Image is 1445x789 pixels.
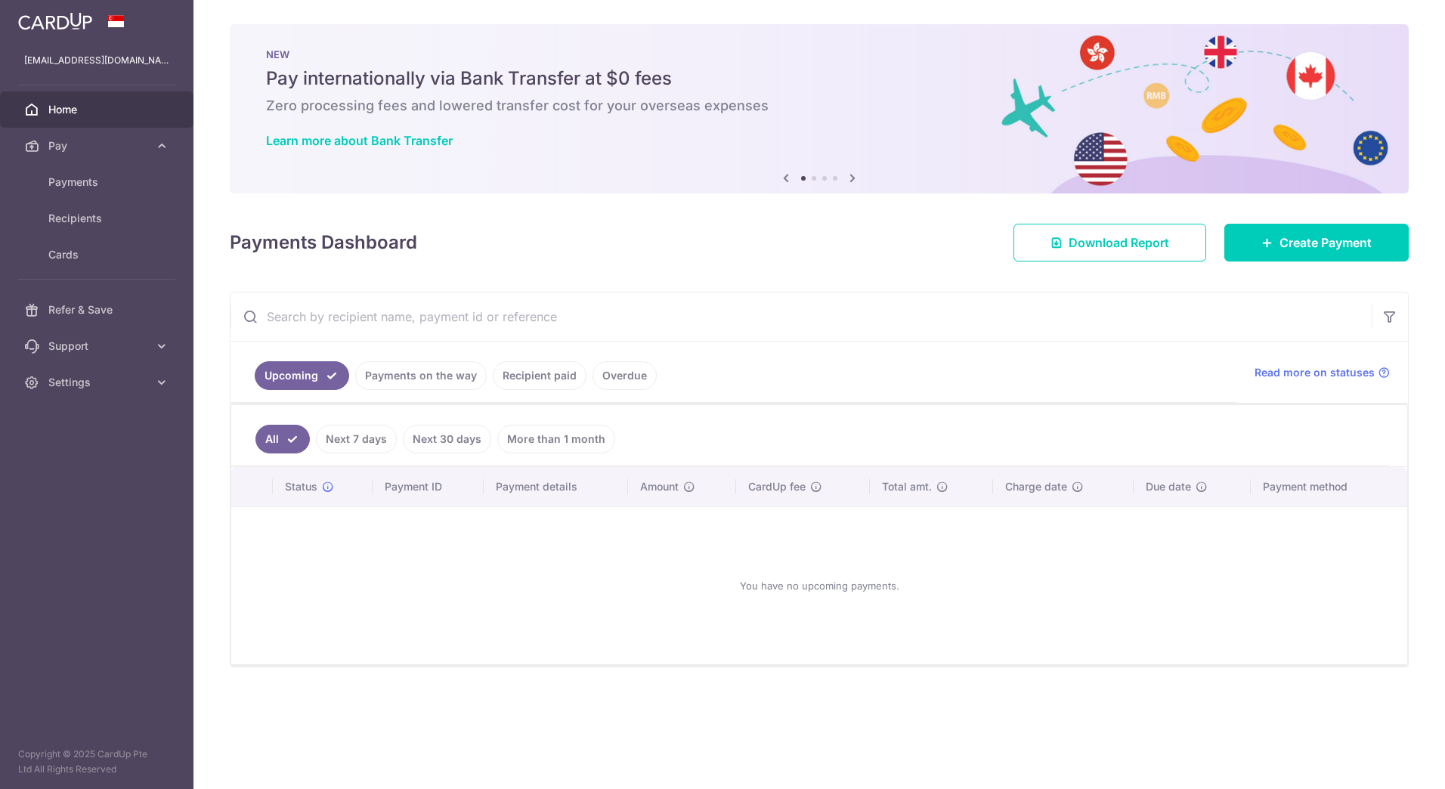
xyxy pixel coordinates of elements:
[1069,234,1169,252] span: Download Report
[748,479,806,494] span: CardUp fee
[593,361,657,390] a: Overdue
[255,361,349,390] a: Upcoming
[266,133,453,148] a: Learn more about Bank Transfer
[316,425,397,453] a: Next 7 days
[18,12,92,30] img: CardUp
[266,67,1372,91] h5: Pay internationally via Bank Transfer at $0 fees
[285,479,317,494] span: Status
[1255,365,1390,380] a: Read more on statuses
[48,138,148,153] span: Pay
[403,425,491,453] a: Next 30 days
[231,292,1372,341] input: Search by recipient name, payment id or reference
[230,24,1409,193] img: Bank transfer banner
[24,53,169,68] p: [EMAIL_ADDRESS][DOMAIN_NAME]
[484,467,628,506] th: Payment details
[1013,224,1206,261] a: Download Report
[1224,224,1409,261] a: Create Payment
[230,229,417,256] h4: Payments Dashboard
[373,467,484,506] th: Payment ID
[355,361,487,390] a: Payments on the way
[640,479,679,494] span: Amount
[882,479,932,494] span: Total amt.
[48,211,148,226] span: Recipients
[255,425,310,453] a: All
[48,175,148,190] span: Payments
[1005,479,1067,494] span: Charge date
[266,48,1372,60] p: NEW
[1251,467,1407,506] th: Payment method
[249,519,1389,652] div: You have no upcoming payments.
[497,425,615,453] a: More than 1 month
[48,247,148,262] span: Cards
[1255,365,1375,380] span: Read more on statuses
[48,302,148,317] span: Refer & Save
[48,339,148,354] span: Support
[48,102,148,117] span: Home
[48,375,148,390] span: Settings
[266,97,1372,115] h6: Zero processing fees and lowered transfer cost for your overseas expenses
[1279,234,1372,252] span: Create Payment
[1146,479,1191,494] span: Due date
[493,361,586,390] a: Recipient paid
